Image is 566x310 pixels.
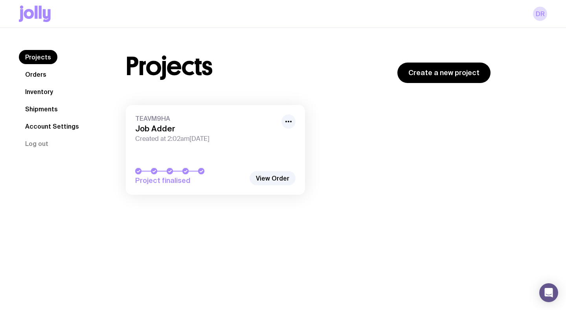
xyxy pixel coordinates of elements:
[135,135,277,143] span: Created at 2:02am[DATE]
[19,85,59,99] a: Inventory
[135,124,277,133] h3: Job Adder
[250,171,296,185] a: View Order
[539,283,558,302] div: Open Intercom Messenger
[19,119,85,133] a: Account Settings
[135,176,245,185] span: Project finalised
[19,67,53,81] a: Orders
[135,114,277,122] span: TEAVM9HA
[397,63,491,83] a: Create a new project
[126,105,305,195] a: TEAVM9HAJob AdderCreated at 2:02am[DATE]Project finalised
[19,102,64,116] a: Shipments
[19,137,55,151] button: Log out
[533,7,547,21] a: DR
[19,50,57,64] a: Projects
[126,54,213,79] h1: Projects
